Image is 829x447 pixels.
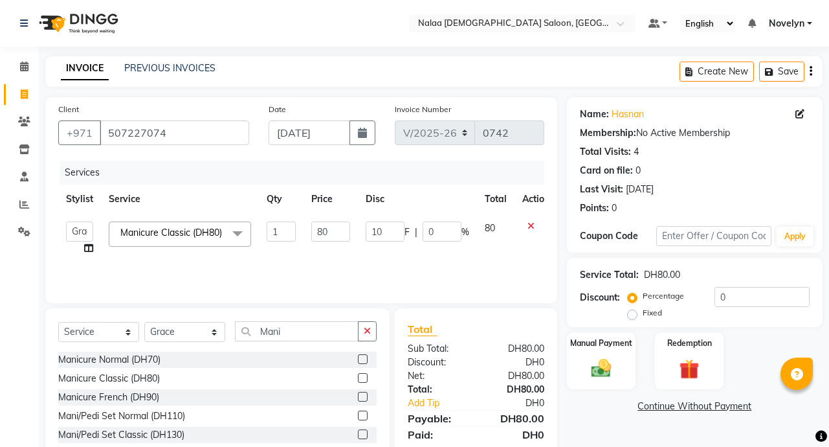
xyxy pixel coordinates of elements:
a: Hasnan [612,108,644,121]
div: DH80.00 [476,383,553,396]
th: Service [101,185,259,214]
div: Manicure Classic (DH80) [58,372,160,385]
div: Net: [398,369,476,383]
th: Action [514,185,557,214]
label: Client [58,104,79,115]
input: Search or Scan [235,321,359,341]
div: Mani/Pedi Set Classic (DH130) [58,428,184,442]
img: logo [33,5,122,41]
button: Save [759,62,804,82]
div: Discount: [398,356,476,369]
th: Disc [358,185,477,214]
label: Invoice Number [395,104,451,115]
div: Services [60,161,554,185]
img: _gift.svg [673,357,705,382]
span: Manicure Classic (DH80) [120,227,222,238]
div: DH80.00 [476,369,553,383]
div: Total Visits: [580,145,631,159]
span: F [404,225,410,239]
div: 4 [634,145,639,159]
div: DH80.00 [476,342,553,356]
div: No Active Membership [580,126,810,140]
div: Manicure Normal (DH70) [58,353,160,367]
div: DH80.00 [644,268,680,282]
label: Date [269,104,286,115]
div: Membership: [580,126,636,140]
div: Manicure French (DH90) [58,391,159,404]
span: % [461,225,469,239]
span: 80 [485,222,495,234]
div: Mani/Pedi Set Normal (DH110) [58,409,185,423]
img: _cash.svg [585,357,617,380]
div: Discount: [580,291,620,304]
label: Manual Payment [570,338,632,349]
th: Price [304,185,358,214]
span: | [415,225,417,239]
div: Last Visit: [580,183,623,196]
iframe: chat widget [775,395,816,434]
input: Search by Name/Mobile/Email/Code [100,120,249,145]
th: Total [477,185,514,214]
div: Service Total: [580,268,639,282]
th: Stylist [58,185,101,214]
button: Apply [777,227,813,246]
div: [DATE] [626,183,654,196]
div: DH0 [489,396,553,410]
label: Redemption [667,338,712,349]
div: Sub Total: [398,342,476,356]
div: Payable: [398,411,476,426]
div: Name: [580,108,609,121]
button: +971 [58,120,101,145]
div: Card on file: [580,164,633,178]
label: Fixed [643,307,662,319]
div: DH80.00 [476,411,553,426]
a: Continue Without Payment [569,400,820,413]
div: Coupon Code [580,229,656,243]
th: Qty [259,185,304,214]
a: INVOICE [61,57,109,80]
div: Points: [580,201,609,215]
label: Percentage [643,290,684,302]
button: Create New [680,62,754,82]
div: Paid: [398,427,476,442]
div: DH0 [476,356,553,369]
span: Novelyn [769,17,804,30]
a: PREVIOUS INVOICES [124,62,216,74]
a: x [222,227,228,238]
span: Total [408,323,437,336]
div: 0 [636,164,641,178]
a: Add Tip [398,396,489,410]
div: 0 [612,201,617,215]
input: Enter Offer / Coupon Code [656,226,771,246]
div: DH0 [476,427,553,442]
div: Total: [398,383,476,396]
